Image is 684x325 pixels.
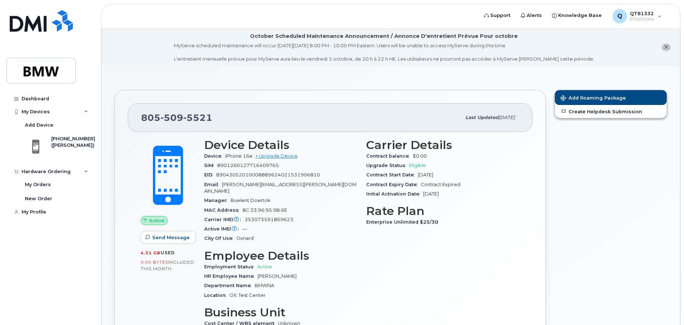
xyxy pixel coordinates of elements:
span: [PERSON_NAME] [258,273,297,279]
h3: Carrier Details [366,139,519,151]
span: OX: Test Center [229,293,266,298]
span: Enterprise Unlimited $25/30 [366,219,442,225]
span: 509 [161,112,183,123]
span: [PERSON_NAME][EMAIL_ADDRESS][PERSON_NAME][DOMAIN_NAME] [204,182,356,194]
span: BMWNA [255,283,274,288]
span: 4.31 GB [141,250,161,255]
h3: Employee Details [204,249,358,262]
span: Eligible [409,163,426,168]
span: 5521 [183,112,212,123]
span: EID [204,172,216,177]
span: [DATE] [418,172,433,177]
button: Add Roaming Package [555,90,667,105]
span: Carrier IMEI [204,217,245,222]
h3: Device Details [204,139,358,151]
button: close notification [662,44,671,51]
span: [DATE] [499,115,515,120]
span: $0.00 [413,153,427,159]
iframe: Messenger Launcher [653,294,679,320]
span: 8901260127716409765 [217,163,279,168]
span: City Of Use [204,236,236,241]
a: + Upgrade Device [255,153,298,159]
span: Location [204,293,229,298]
span: Device [204,153,225,159]
span: included this month [141,259,194,271]
span: Contract balance [366,153,413,159]
div: October Scheduled Maintenance Announcement / Annonce D'entretient Prévue Pour octobre [250,32,518,40]
span: Upgrade Status [366,163,409,168]
span: HR Employee Name [204,273,258,279]
span: Manager [204,198,231,203]
span: 0.00 Bytes [141,260,168,265]
span: SIM [204,163,217,168]
span: Active IMEI [204,226,242,232]
span: Email [204,182,222,187]
a: Create Helpdesk Submission [555,105,667,118]
span: — [242,226,247,232]
span: Contract Expiry Date [366,182,421,187]
span: Active [257,264,272,269]
span: MAC Address [204,207,242,213]
span: 89043052010008889624021531906810 [216,172,320,177]
h3: Business Unit [204,306,358,319]
span: Department Name [204,283,255,288]
span: Contract Start Date [366,172,418,177]
span: Contract Expired [421,182,460,187]
span: 805 [141,112,212,123]
span: 8C:33:96:95:9B:6E [242,207,287,213]
span: 353073591869623 [245,217,293,222]
span: Buelent Doertok [231,198,271,203]
div: MyServe scheduled maintenance will occur [DATE][DATE] 8:00 PM - 10:00 PM Eastern. Users will be u... [174,42,594,62]
span: Last updated [465,115,499,120]
button: Send Message [141,231,196,244]
span: Oxnard [236,236,254,241]
span: Add Roaming Package [561,95,626,102]
span: Active [149,217,165,224]
span: [DATE] [423,191,439,197]
span: Initial Activation Date [366,191,423,197]
span: Employment Status [204,264,257,269]
h3: Rate Plan [366,205,519,218]
span: iPhone 16e [225,153,253,159]
span: Send Message [152,234,190,241]
span: used [161,250,175,255]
